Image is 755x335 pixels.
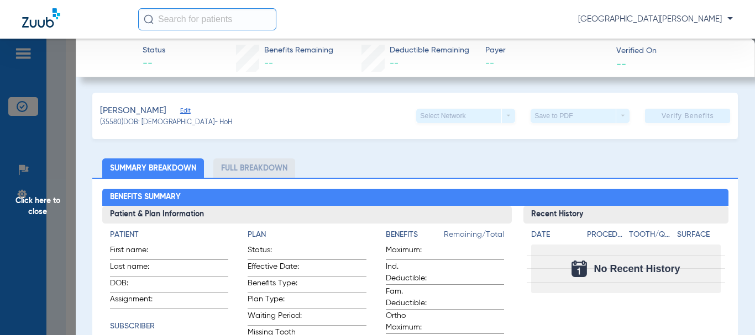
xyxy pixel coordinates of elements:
span: -- [143,57,165,71]
span: Waiting Period: [248,310,302,325]
h4: Patient [110,229,228,241]
img: Search Icon [144,14,154,24]
h4: Subscriber [110,321,228,332]
span: Assignment: [110,294,164,309]
span: Verified On [616,45,737,57]
span: Remaining/Total [444,229,504,244]
span: Effective Date: [248,261,302,276]
input: Search for patients [138,8,276,30]
span: Payer [485,45,606,56]
h3: Patient & Plan Information [102,206,512,224]
h4: Procedure [587,229,625,241]
h4: Plan [248,229,366,241]
span: No Recent History [594,263,680,274]
span: Edit [180,107,190,118]
img: Calendar [572,260,587,277]
span: Fam. Deductible: [386,286,440,309]
span: -- [616,58,626,70]
span: Benefits Type: [248,278,302,293]
span: -- [485,57,606,71]
span: Status: [248,244,302,259]
span: DOB: [110,278,164,293]
span: Last name: [110,261,164,276]
h3: Recent History [523,206,728,224]
app-breakdown-title: Date [531,229,578,244]
iframe: Chat Widget [700,282,755,335]
h4: Benefits [386,229,444,241]
app-breakdown-title: Surface [677,229,721,244]
span: [GEOGRAPHIC_DATA][PERSON_NAME] [578,14,733,25]
span: Ortho Maximum: [386,310,440,333]
span: -- [264,59,273,68]
h4: Surface [677,229,721,241]
app-breakdown-title: Procedure [587,229,625,244]
h4: Date [531,229,578,241]
span: Maximum: [386,244,440,259]
li: Full Breakdown [213,158,295,178]
h4: Tooth/Quad [629,229,673,241]
span: Benefits Remaining [264,45,333,56]
span: Deductible Remaining [390,45,469,56]
span: (35580) DOB: [DEMOGRAPHIC_DATA] - HoH [100,118,232,128]
span: Plan Type: [248,294,302,309]
span: -- [390,59,399,68]
span: Status [143,45,165,56]
app-breakdown-title: Benefits [386,229,444,244]
app-breakdown-title: Tooth/Quad [629,229,673,244]
img: Zuub Logo [22,8,60,28]
span: [PERSON_NAME] [100,104,166,118]
h2: Benefits Summary [102,189,728,206]
span: Ind. Deductible: [386,261,440,284]
li: Summary Breakdown [102,158,204,178]
span: First name: [110,244,164,259]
